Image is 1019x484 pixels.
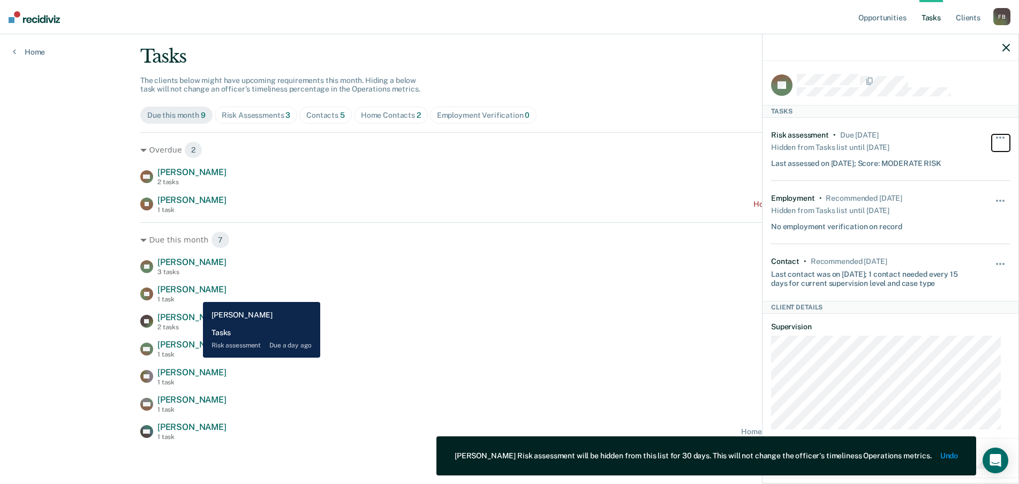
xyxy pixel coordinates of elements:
[811,257,887,266] div: Recommended in 8 days
[157,379,227,386] div: 1 task
[840,131,879,140] div: Due 6 months ago
[771,194,815,203] div: Employment
[157,167,227,177] span: [PERSON_NAME]
[361,111,421,120] div: Home Contacts
[157,206,227,214] div: 1 task
[140,231,879,248] div: Due this month
[147,111,206,120] div: Due this month
[201,111,206,119] span: 9
[157,433,227,441] div: 1 task
[525,111,530,119] span: 0
[771,322,1010,331] dt: Supervision
[771,131,829,140] div: Risk assessment
[140,141,879,158] div: Overdue
[826,194,902,203] div: Recommended in 5 days
[222,111,291,120] div: Risk Assessments
[140,46,879,67] div: Tasks
[157,422,227,432] span: [PERSON_NAME]
[285,111,290,119] span: 3
[140,76,420,94] span: The clients below might have upcoming requirements this month. Hiding a below task will not chang...
[13,47,45,57] a: Home
[157,339,227,350] span: [PERSON_NAME]
[763,105,1018,118] div: Tasks
[157,268,227,276] div: 3 tasks
[771,155,941,168] div: Last assessed on [DATE]; Score: MODERATE RISK
[340,111,345,119] span: 5
[157,406,227,413] div: 1 task
[157,178,227,186] div: 2 tasks
[184,141,202,158] span: 2
[9,11,60,23] img: Recidiviz
[771,257,799,266] div: Contact
[753,200,879,209] div: Home contact recommended [DATE]
[940,451,958,460] button: Undo
[157,351,227,358] div: 1 task
[157,323,227,331] div: 2 tasks
[771,140,889,155] div: Hidden from Tasks list until [DATE]
[157,395,227,405] span: [PERSON_NAME]
[211,231,230,248] span: 7
[455,451,932,460] div: [PERSON_NAME] Risk assessment will be hidden from this list for 30 days. This will not change the...
[157,257,227,267] span: [PERSON_NAME]
[306,111,345,120] div: Contacts
[437,111,530,120] div: Employment Verification
[763,301,1018,314] div: Client Details
[771,218,902,231] div: No employment verification on record
[741,427,879,436] div: Home contact recommended in a month
[804,257,806,266] div: •
[157,312,227,322] span: [PERSON_NAME]
[771,266,970,288] div: Last contact was on [DATE]; 1 contact needed every 15 days for current supervision level and case...
[993,8,1010,25] div: F B
[157,195,227,205] span: [PERSON_NAME]
[417,111,421,119] span: 2
[833,131,836,140] div: •
[819,194,822,203] div: •
[157,284,227,294] span: [PERSON_NAME]
[983,448,1008,473] div: Open Intercom Messenger
[771,203,889,218] div: Hidden from Tasks list until [DATE]
[157,367,227,377] span: [PERSON_NAME]
[157,296,227,303] div: 1 task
